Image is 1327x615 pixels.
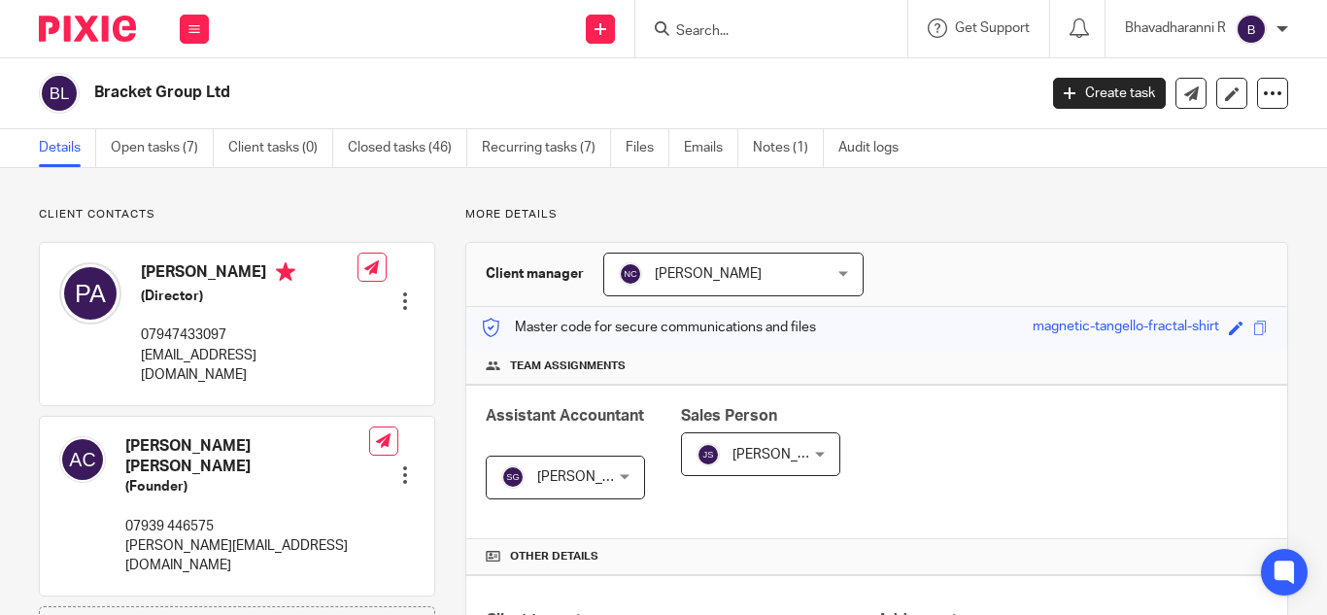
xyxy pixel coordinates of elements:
[276,262,295,282] i: Primary
[510,359,626,374] span: Team assignments
[655,267,762,281] span: [PERSON_NAME]
[684,129,738,167] a: Emails
[697,443,720,466] img: svg%3E
[59,262,121,325] img: svg%3E
[111,129,214,167] a: Open tasks (7)
[141,262,357,287] h4: [PERSON_NAME]
[125,536,369,576] p: [PERSON_NAME][EMAIL_ADDRESS][DOMAIN_NAME]
[1236,14,1267,45] img: svg%3E
[228,129,333,167] a: Client tasks (0)
[753,129,824,167] a: Notes (1)
[501,465,525,489] img: svg%3E
[674,23,849,41] input: Search
[537,470,644,484] span: [PERSON_NAME]
[39,129,96,167] a: Details
[1125,18,1226,38] p: Bhavadharanni R
[482,129,611,167] a: Recurring tasks (7)
[141,287,357,306] h5: (Director)
[626,129,669,167] a: Files
[465,207,1288,222] p: More details
[486,408,644,424] span: Assistant Accountant
[1053,78,1166,109] a: Create task
[838,129,913,167] a: Audit logs
[619,262,642,286] img: svg%3E
[125,436,369,478] h4: [PERSON_NAME] [PERSON_NAME]
[510,549,598,564] span: Other details
[39,73,80,114] img: svg%3E
[141,325,357,345] p: 07947433097
[59,436,106,483] img: svg%3E
[955,21,1030,35] span: Get Support
[348,129,467,167] a: Closed tasks (46)
[141,346,357,386] p: [EMAIL_ADDRESS][DOMAIN_NAME]
[125,477,369,496] h5: (Founder)
[481,318,816,337] p: Master code for secure communications and files
[39,16,136,42] img: Pixie
[39,207,435,222] p: Client contacts
[732,448,839,461] span: [PERSON_NAME]
[1033,317,1219,339] div: magnetic-tangello-fractal-shirt
[125,517,369,536] p: 07939 446575
[486,264,584,284] h3: Client manager
[94,83,838,103] h2: Bracket Group Ltd
[681,408,777,424] span: Sales Person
